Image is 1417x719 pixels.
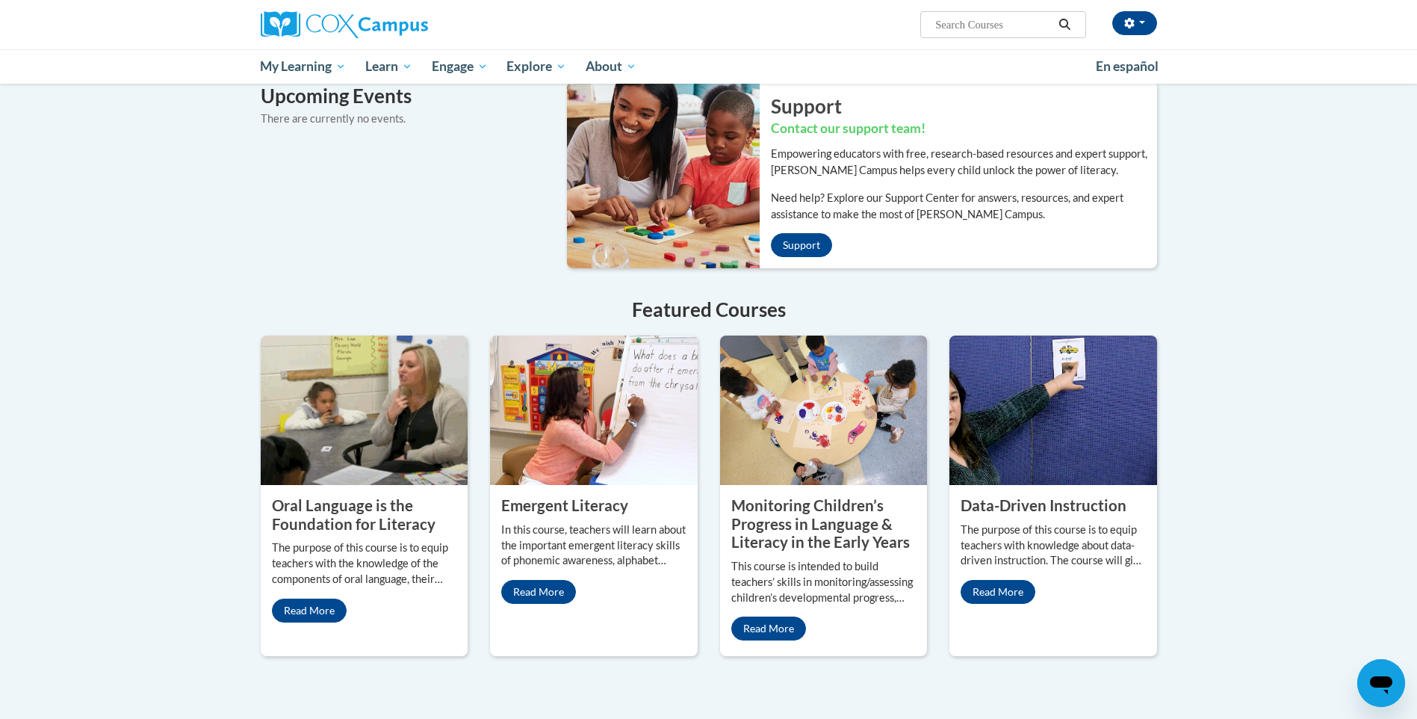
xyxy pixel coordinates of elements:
[260,58,346,75] span: My Learning
[501,580,576,604] a: Read More
[261,336,468,485] img: Oral Language is the Foundation for Literacy
[1112,11,1157,35] button: Account Settings
[586,58,636,75] span: About
[261,11,428,38] img: Cox Campus
[771,120,1157,138] h3: Contact our support team!
[365,58,412,75] span: Learn
[576,49,646,84] a: About
[261,11,545,38] a: Cox Campus
[261,295,1157,324] h4: Featured Courses
[422,49,497,84] a: Engage
[272,496,435,533] property: Oral Language is the Foundation for Literacy
[771,190,1157,223] p: Need help? Explore our Support Center for answers, resources, and expert assistance to make the m...
[432,58,488,75] span: Engage
[731,496,910,551] property: Monitoring Children’s Progress in Language & Literacy in the Early Years
[501,522,686,570] p: In this course, teachers will learn about the important emergent literacy skills of phonemic awar...
[251,49,356,84] a: My Learning
[1086,51,1168,82] a: En español
[497,49,576,84] a: Explore
[731,617,806,641] a: Read More
[1357,659,1405,707] iframe: Button to launch messaging window
[238,49,1179,84] div: Main menu
[490,336,698,485] img: Emergent Literacy
[961,522,1146,570] p: The purpose of this course is to equip teachers with knowledge about data-driven instruction. The...
[261,112,406,125] span: There are currently no events.
[272,540,457,587] p: The purpose of this course is to equip teachers with the knowledge of the components of oral lang...
[501,496,628,514] property: Emergent Literacy
[934,16,1053,34] input: Search Courses
[356,49,422,84] a: Learn
[1096,58,1159,74] span: En español
[261,81,545,111] h4: Upcoming Events
[272,599,347,623] a: Read More
[556,81,760,268] img: ...
[961,496,1126,514] property: Data-Driven Instruction
[506,58,566,75] span: Explore
[731,559,917,606] p: This course is intended to build teachers’ skills in monitoring/assessing children’s developmenta...
[771,93,1157,120] h2: Support
[771,233,832,257] a: Support
[720,336,928,485] img: Monitoring Children’s Progress in Language & Literacy in the Early Years
[949,336,1157,485] img: Data-Driven Instruction
[771,146,1157,179] p: Empowering educators with free, research-based resources and expert support, [PERSON_NAME] Campus...
[961,580,1035,604] a: Read More
[1053,16,1076,34] button: Search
